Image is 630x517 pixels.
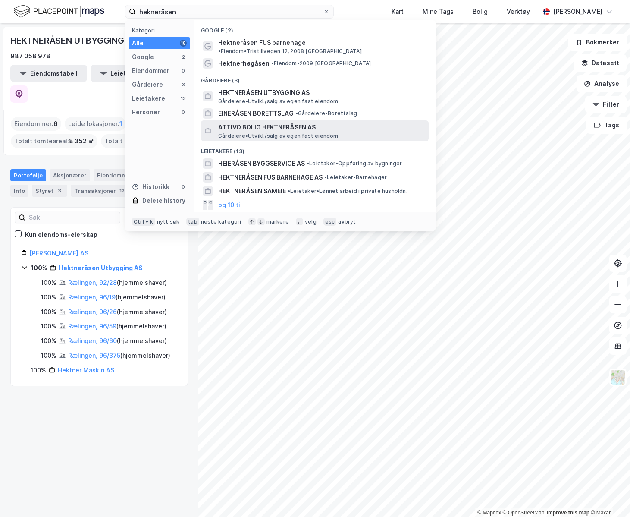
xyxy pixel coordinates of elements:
div: Google (2) [194,20,436,36]
span: HEKTNERÅSEN FUS BARNEHAGE AS [218,172,323,183]
div: markere [266,218,289,225]
div: 3 [180,81,187,88]
div: neste kategori [201,218,241,225]
a: Improve this map [547,510,589,516]
span: • [307,160,309,167]
div: 100% [41,350,56,361]
div: [PERSON_NAME] [553,6,602,17]
a: Rælingen, 92/28 [68,279,117,286]
div: 0 [180,67,187,74]
span: 6 [53,119,58,129]
div: velg [305,218,317,225]
div: Kart [392,6,404,17]
button: Bokmerker [568,34,627,51]
span: Eiendom • Tristillvegen 12, 2008 [GEOGRAPHIC_DATA] [218,48,362,55]
button: Leietakertabell [91,65,167,82]
div: esc [323,218,337,226]
div: Transaksjoner [71,185,130,197]
div: Styret [32,185,67,197]
span: EINERÅSEN BORETTSLAG [218,108,294,119]
div: Gårdeiere (3) [194,70,436,86]
div: Portefølje [10,169,46,181]
div: Personer [132,107,160,117]
div: 13 [180,95,187,102]
a: Hektner Maskin AS [58,366,114,374]
div: 100% [31,365,46,375]
div: 12 [118,186,126,195]
div: 100% [41,336,56,346]
iframe: Chat Widget [587,476,630,517]
div: Totalt byggareal : [101,134,171,148]
span: HEKTNERÅSEN SAMEIE [218,186,286,196]
div: ( hjemmelshaver ) [68,277,167,288]
div: Eiendommer [94,169,147,181]
div: 100% [41,321,56,331]
span: Eiendom • 2009 [GEOGRAPHIC_DATA] [271,60,371,67]
div: 3 [55,186,64,195]
div: ( hjemmelshaver ) [68,292,166,303]
div: ( hjemmelshaver ) [68,321,166,331]
div: 0 [180,183,187,190]
span: Gårdeiere • Utvikl./salg av egen fast eiendom [218,132,339,139]
div: Leide lokasjoner : [65,117,126,131]
a: Hektneråsen Utbygging AS [59,264,143,271]
div: 100% [41,307,56,317]
button: Datasett [574,54,627,72]
div: ( hjemmelshaver ) [68,307,167,317]
div: 18 [180,40,187,47]
div: HEKTNERÅSEN UTBYGGING AS [10,34,139,47]
div: Gårdeiere [132,79,163,90]
span: ATTIVO BOLIG HEKTNERÅSEN AS [218,122,425,132]
button: Eiendomstabell [10,65,87,82]
span: 8 352 ㎡ [69,136,94,146]
div: nytt søk [157,218,180,225]
div: Mine Tags [423,6,454,17]
div: Leietakere [132,93,165,104]
span: Leietaker • Lønnet arbeid i private husholdn. [288,188,407,195]
button: og 10 til [218,200,242,210]
div: 100% [31,263,47,273]
span: • [324,174,327,180]
div: Historikk [132,182,169,192]
button: Filter [585,96,627,113]
button: Analyse [577,75,627,92]
div: Kun eiendoms-eierskap [25,230,97,240]
span: 1 [119,119,122,129]
span: Leietaker • Barnehager [324,174,387,181]
a: Mapbox [477,510,501,516]
div: Totalt tomteareal : [11,134,97,148]
div: ( hjemmelshaver ) [68,350,170,361]
div: ( hjemmelshaver ) [68,336,167,346]
span: Hektnerhøgåsen [218,58,270,69]
span: Leietaker • Oppføring av bygninger [307,160,402,167]
div: 0 [180,109,187,116]
div: Eiendommer : [11,117,61,131]
span: HEIERÅSEN BYGGSERVICE AS [218,158,305,169]
div: Info [10,185,28,197]
a: Rælingen, 96/19 [68,293,116,301]
div: Google [132,52,154,62]
a: Rælingen, 96/26 [68,308,117,315]
div: Eiendommer [132,66,169,76]
div: avbryt [338,218,356,225]
div: Delete history [142,195,185,206]
span: Hektneråsen FUS barnehage [218,38,306,48]
div: 2 [180,54,187,60]
input: Søk [25,211,120,224]
button: Tags [586,117,627,134]
span: • [295,110,298,117]
div: tab [186,218,199,226]
span: Gårdeiere • Utvikl./salg av egen fast eiendom [218,98,339,105]
img: logo.f888ab2527a4732fd821a326f86c7f29.svg [14,4,104,19]
div: Kategori [132,27,190,34]
a: [PERSON_NAME] AS [29,249,88,257]
span: Gårdeiere • Borettslag [295,110,357,117]
span: • [288,188,290,194]
span: • [271,60,274,66]
div: Bolig [473,6,488,17]
input: Søk på adresse, matrikkel, gårdeiere, leietakere eller personer [136,5,323,18]
div: 100% [41,292,56,303]
div: Leietakere (13) [194,141,436,157]
div: Aksjonærer [50,169,90,181]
